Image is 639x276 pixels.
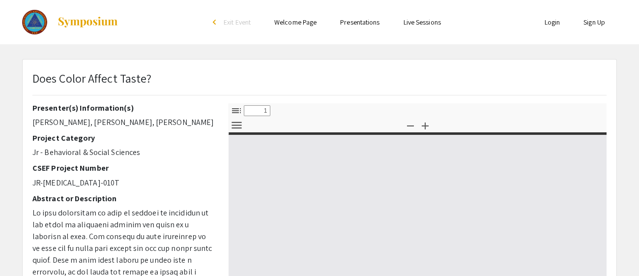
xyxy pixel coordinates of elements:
div: arrow_back_ios [213,19,219,25]
p: Does Color Affect Taste? [32,69,151,87]
a: Welcome Page [274,18,317,27]
h2: Project Category [32,133,214,143]
img: The Colorado Science & Engineering Fair [22,10,47,34]
a: The Colorado Science & Engineering Fair [22,10,118,34]
button: Zoom In [417,118,434,132]
button: Zoom Out [402,118,419,132]
img: Symposium by ForagerOne [57,16,118,28]
h2: Abstract or Description [32,194,214,203]
a: Live Sessions [404,18,441,27]
p: [PERSON_NAME], [PERSON_NAME], [PERSON_NAME] [32,117,214,128]
input: Page [244,105,270,116]
button: Tools [228,118,245,132]
a: Login [545,18,560,27]
p: JR-[MEDICAL_DATA]-010T [32,177,214,189]
a: Sign Up [583,18,605,27]
h2: Presenter(s) Information(s) [32,103,214,113]
h2: CSEF Project Number [32,163,214,173]
a: Presentations [340,18,379,27]
span: Exit Event [224,18,251,27]
button: Toggle Sidebar [228,103,245,118]
p: Jr - Behavioral & Social Sciences [32,147,214,158]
